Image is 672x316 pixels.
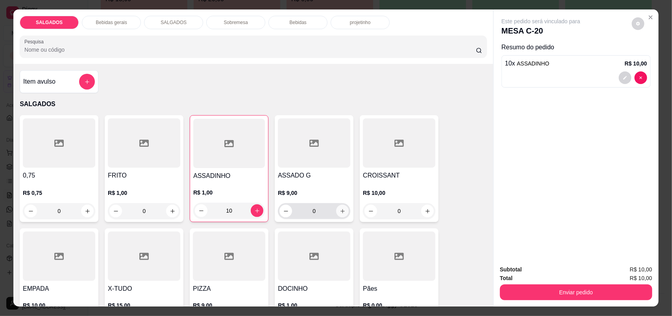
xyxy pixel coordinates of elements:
button: increase-product-quantity [421,205,434,217]
input: Pesquisa [24,46,476,54]
p: Sobremesa [224,19,248,26]
h4: ASSADINHO [193,171,265,181]
h4: X-TUDO [108,284,180,294]
p: R$ 1,00 [278,301,350,309]
strong: Total [500,275,513,281]
button: Enviar pedido [500,284,652,300]
h4: EMPADA [23,284,95,294]
button: decrease-product-quantity [632,17,644,30]
button: increase-product-quantity [166,205,179,217]
button: decrease-product-quantity [24,205,37,217]
button: Close [644,11,657,24]
h4: Item avulso [23,77,56,86]
h4: Pães [363,284,435,294]
button: increase-product-quantity [251,204,263,217]
p: R$ 1,00 [108,189,180,197]
p: R$ 10,00 [625,60,647,67]
button: decrease-product-quantity [619,71,631,84]
button: decrease-product-quantity [109,205,122,217]
p: Bebidas gerais [96,19,127,26]
h4: CROISSANT [363,171,435,180]
p: R$ 10,00 [23,301,95,309]
strong: Subtotal [500,266,522,273]
p: R$ 10,00 [363,189,435,197]
p: R$ 9,00 [193,301,265,309]
label: Pesquisa [24,38,46,45]
p: SALGADOS [20,99,487,109]
h4: FRITO [108,171,180,180]
p: 10 x [505,59,550,68]
p: R$ 15,00 [108,301,180,309]
p: MESA C-20 [502,25,580,36]
p: Este pedido será vinculado para [502,17,580,25]
span: R$ 10,00 [630,265,652,274]
button: decrease-product-quantity [635,71,647,84]
p: projetinho [350,19,371,26]
button: decrease-product-quantity [280,205,292,217]
button: increase-product-quantity [336,205,349,217]
button: increase-product-quantity [81,205,94,217]
h4: PIZZA [193,284,265,294]
p: Bebidas [289,19,306,26]
button: add-separate-item [79,74,95,90]
span: R$ 10,00 [630,274,652,282]
p: SALGADOS [161,19,187,26]
button: decrease-product-quantity [365,205,377,217]
h4: DOCINHO [278,284,350,294]
p: R$ 0,75 [23,189,95,197]
p: R$ 0,00 [363,301,435,309]
p: SALGADOS [36,19,63,26]
p: R$ 1,00 [193,189,265,196]
h4: ASSADO G [278,171,350,180]
span: ASSADINHO [517,60,549,67]
p: Resumo do pedido [502,43,651,52]
p: R$ 9,00 [278,189,350,197]
h4: 0,75 [23,171,95,180]
button: decrease-product-quantity [195,204,207,217]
